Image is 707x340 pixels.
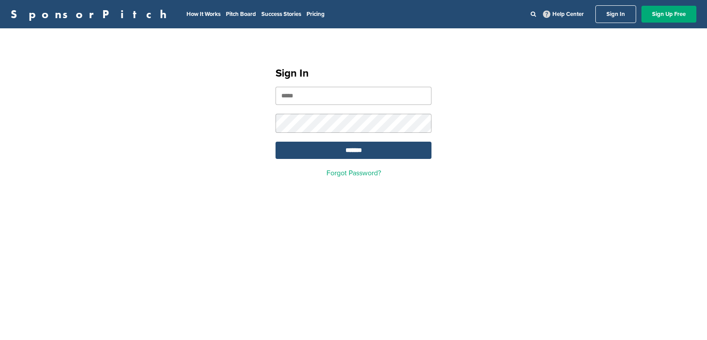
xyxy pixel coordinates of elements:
a: How It Works [186,11,221,18]
a: Pitch Board [226,11,256,18]
a: Pricing [307,11,325,18]
a: Sign In [595,5,636,23]
a: SponsorPitch [11,8,172,20]
a: Help Center [541,9,586,19]
a: Success Stories [261,11,301,18]
a: Forgot Password? [326,169,381,178]
a: Sign Up Free [641,6,696,23]
h1: Sign In [276,66,431,81]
